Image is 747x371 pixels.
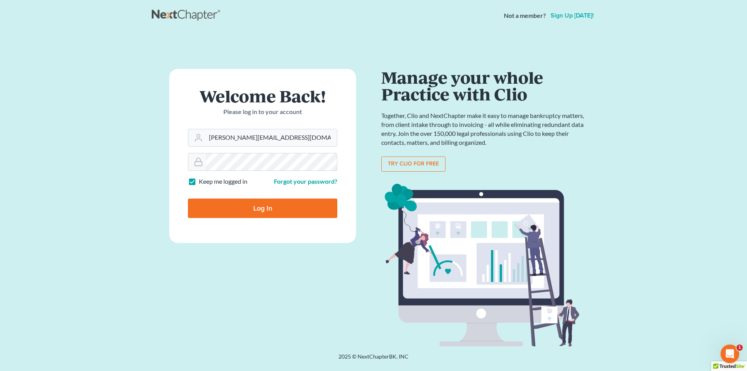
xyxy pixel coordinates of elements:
[549,12,595,19] a: Sign up [DATE]!
[188,88,337,104] h1: Welcome Back!
[504,11,546,20] strong: Not a member?
[188,107,337,116] p: Please log in to your account
[721,345,739,363] iframe: Intercom live chat
[381,69,587,102] h1: Manage your whole Practice with Clio
[152,353,595,367] div: 2025 © NextChapterBK, INC
[188,199,337,218] input: Log In
[381,156,445,172] a: Try clio for free
[381,181,587,350] img: clio_bg-1f7fd5e12b4bb4ecf8b57ca1a7e67e4ff233b1f5529bdf2c1c242739b0445cb7.svg
[274,178,337,185] a: Forgot your password?
[381,111,587,147] p: Together, Clio and NextChapter make it easy to manage bankruptcy matters, from client intake thro...
[199,177,247,186] label: Keep me logged in
[206,129,337,146] input: Email Address
[736,345,743,351] span: 1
